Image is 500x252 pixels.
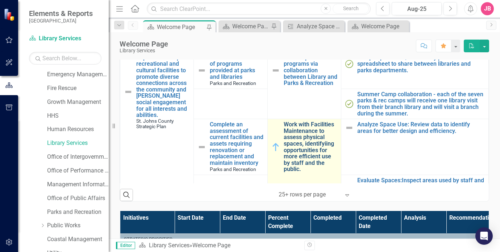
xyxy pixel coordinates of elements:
a: Management Information Systems [47,180,109,189]
div: Welcome Page [120,40,168,48]
div: » [139,241,299,250]
button: JB [481,2,494,15]
a: Growth Management [47,98,109,106]
span: St. Johns County Strategic Plan [136,118,174,129]
img: Not Defined [197,143,206,151]
a: Office of Public Affairs [47,194,109,203]
img: Not Defined [124,88,133,96]
img: Not Defined [345,123,354,132]
span: Editor [116,242,135,249]
td: Double-Click to Edit Right Click for Context Menu [267,119,341,216]
div: Strategic Priorities [124,236,488,243]
div: Open Intercom Messenger [475,227,493,245]
a: Work with Facilities Maintenance to assess physical spaces, identifyiing opportunities for more e... [284,121,337,172]
a: Summer Camp collaboration - each of the seven parks & rec camps will receive one library visit fr... [357,91,485,117]
button: Search [333,4,369,14]
div: Analyze Space Use: Review data to identify areas for better design and efficiency. [297,22,343,31]
a: Provide partner programs via collaboration between Library and Parks & Recreation [284,54,337,86]
a: Coastal Management [47,235,109,244]
a: Evaluate Spaces:Inspect areas used by staff and the public to find underused or inefficient spaces. [357,177,485,196]
img: Not Defined [345,182,354,191]
a: Compile presenter/community partners spreadsheet to share between libraries and parks departments. [357,54,485,74]
div: Welcome Page [192,242,230,249]
a: Analyze Space Use: Review data to identify areas for better design and efficiency. [357,121,485,134]
input: Search Below... [29,52,101,65]
img: Not Defined [197,66,206,75]
div: Welcome Page [232,22,269,31]
input: Search ClearPoint... [147,3,371,15]
a: HHS [47,112,109,120]
a: Welcome Page [349,22,407,31]
a: Fire Rescue [47,84,109,93]
div: Library Services [120,48,168,53]
button: Aug-25 [392,2,442,15]
span: Parks and Recreation [210,80,256,86]
img: ClearPoint Strategy [4,8,16,21]
img: In Progress [271,143,280,151]
td: Double-Click to Edit Right Click for Context Menu [267,52,341,119]
span: Search [343,5,359,11]
a: Welcome Page [220,22,269,31]
td: Double-Click to Edit Right Click for Context Menu [194,52,267,89]
a: Emergency Management [47,70,109,79]
a: Library Services [149,242,189,249]
span: Elements & Reports [29,9,93,18]
a: Improve and expand recreational and cultural facilities to promote diverse connections across the... [136,54,190,118]
a: Human Resources [47,125,109,134]
td: Double-Click to Edit Right Click for Context Menu [341,89,489,119]
a: Library Services [47,139,109,147]
img: Not Defined [271,66,280,75]
a: Analyze Space Use: Review data to identify areas for better design and efficiency. [285,22,343,31]
td: Double-Click to Edit Right Click for Context Menu [341,52,489,89]
a: Library Services [29,34,101,43]
a: Office of Performance & Transparency [47,167,109,175]
a: Complete an assessment of current facilities and assets requiring renovation or replacement and m... [210,121,263,166]
span: Parks and Recreation [210,166,256,172]
div: Welcome Page [157,23,205,32]
small: [GEOGRAPHIC_DATA] [29,18,93,24]
td: Double-Click to Edit Right Click for Context Menu [341,175,489,199]
td: Double-Click to Edit Right Click for Context Menu [341,119,489,175]
div: Welcome Page [361,22,407,31]
img: Completed [345,60,354,68]
a: Parks and Recreation [47,208,109,216]
img: Completed [345,99,354,108]
a: Public Works [47,221,109,230]
div: Aug-25 [394,5,439,13]
td: Double-Click to Edit Right Click for Context Menu [194,119,267,175]
a: Office of Intergovernmental Affairs [47,153,109,161]
a: Increase in number of programs provided at parks and libraries [210,54,263,80]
